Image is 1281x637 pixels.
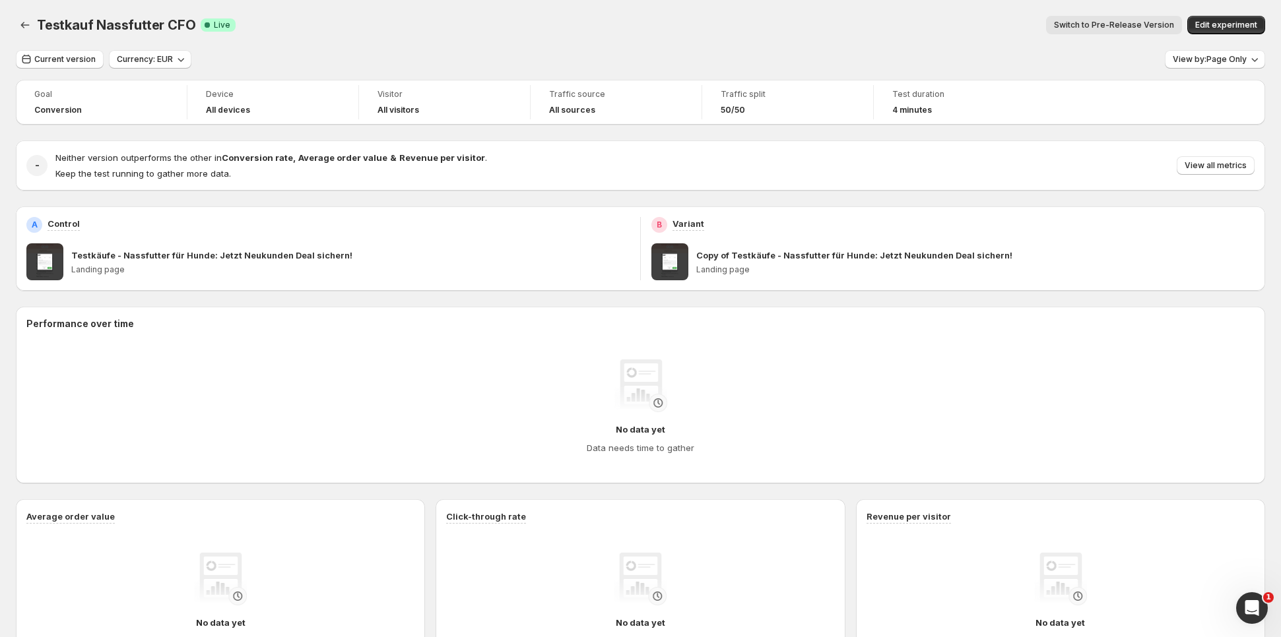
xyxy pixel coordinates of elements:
[207,5,232,30] button: Home
[399,152,485,163] strong: Revenue per visitor
[1236,592,1268,624] iframe: Intercom live chat
[26,510,115,523] h3: Average order value
[378,105,419,115] h4: All visitors
[226,427,247,448] button: Send a message…
[378,88,511,117] a: VisitorAll visitors
[892,89,1027,100] span: Test duration
[42,432,52,442] button: Emoji picker
[1034,553,1087,605] img: No data yet
[206,89,340,100] span: Device
[34,89,168,100] span: Goal
[35,159,40,172] h2: -
[26,317,1255,330] h2: Performance over time
[892,105,932,115] span: 4 minutes
[1195,20,1257,30] span: Edit experiment
[222,152,293,163] strong: Conversion rate
[214,20,230,30] span: Live
[651,243,688,280] img: Copy of Testkäufe - Nassfutter für Hunde: Jetzt Neukunden Deal sichern!
[549,105,595,115] h4: All sources
[892,88,1027,117] a: Test duration4 minutes
[71,249,352,262] p: Testkäufe - Nassfutter für Hunde: Jetzt Neukunden Deal sichern!
[37,17,195,33] span: Testkauf Nassfutter CFO
[109,50,191,69] button: Currency: EUR
[657,220,662,230] h2: B
[26,243,63,280] img: Testkäufe - Nassfutter für Hunde: Jetzt Neukunden Deal sichern!
[549,89,683,100] span: Traffic source
[20,432,31,442] button: Upload attachment
[1054,20,1174,30] span: Switch to Pre-Release Version
[32,220,38,230] h2: A
[1187,16,1265,34] button: Edit experiment
[1177,156,1255,175] button: View all metrics
[34,54,96,65] span: Current version
[232,5,255,29] div: Close
[614,359,667,412] img: No data yet
[40,107,240,144] div: Handy tips: Sharing your issue screenshots and page links helps us troubleshoot your issue faster
[390,152,397,163] strong: &
[9,5,34,30] button: go back
[614,553,667,605] img: No data yet
[1035,616,1085,629] h4: No data yet
[34,105,82,115] span: Conversion
[55,168,231,179] span: Keep the test running to gather more data.
[673,217,704,230] p: Variant
[11,404,253,427] textarea: Message…
[16,50,104,69] button: Current version
[194,553,247,605] img: No data yet
[16,16,34,34] button: Back
[48,217,80,230] p: Control
[549,88,683,117] a: Traffic sourceAll sources
[206,88,340,117] a: DeviceAll devices
[1263,592,1274,603] span: 1
[63,432,73,442] button: Gif picker
[721,89,855,100] span: Traffic split
[11,169,253,187] div: [DATE]
[206,105,250,115] h4: All devices
[64,7,150,16] h1: [PERSON_NAME]
[1165,50,1265,69] button: View by:Page Only
[867,510,951,523] h3: Revenue per visitor
[11,278,253,295] div: [DATE]
[696,249,1012,262] p: Copy of Testkäufe - Nassfutter für Hunde: Jetzt Neukunden Deal sichern!
[48,187,253,267] div: Hey [PERSON_NAME] when running an A/A test only one variant counts conversions. Is that normal? D...
[1046,16,1182,34] button: Switch to Pre-Release Version
[298,152,387,163] strong: Average order value
[64,16,90,30] p: Active
[55,152,487,163] span: Neither version outperforms the other in .
[293,152,296,163] strong: ,
[196,616,246,629] h4: No data yet
[84,432,94,442] button: Start recording
[38,7,59,28] img: Profile image for Antony
[1185,160,1247,171] span: View all metrics
[34,88,168,117] a: GoalConversion
[58,195,243,259] div: Hey [PERSON_NAME] when running an A/A test only one variant counts conversions. Is that normal? D...
[587,441,694,454] h4: Data needs time to gather
[378,89,511,100] span: Visitor
[117,54,173,65] span: Currency: EUR
[1173,54,1247,65] span: View by: Page Only
[721,88,855,117] a: Traffic split50/50
[616,423,665,436] h4: No data yet
[696,264,1255,275] p: Landing page
[71,264,630,275] p: Landing page
[11,187,253,278] div: Artjom says…
[616,616,665,629] h4: No data yet
[721,105,745,115] span: 50/50
[446,510,526,523] h3: Click-through rate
